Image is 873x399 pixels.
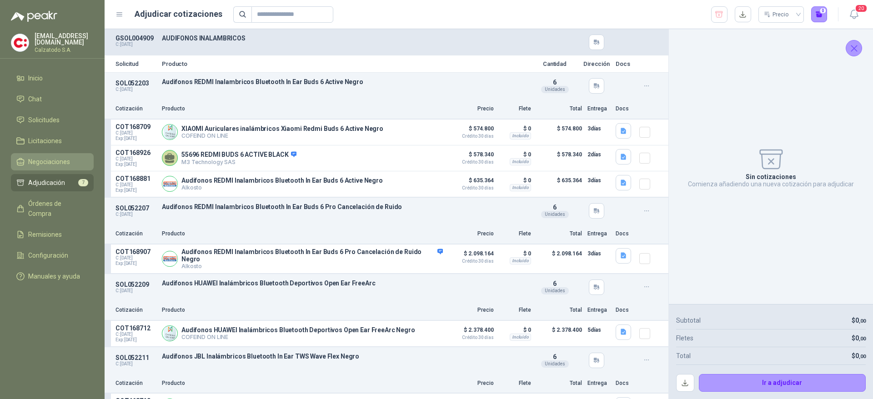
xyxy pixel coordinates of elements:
[115,332,156,337] span: C: [DATE]
[28,157,70,167] span: Negociaciones
[537,324,582,343] p: $ 2.378.400
[616,229,634,238] p: Docs
[181,334,415,340] p: COFEIND ON LINE
[115,130,156,136] span: C: [DATE]
[115,229,156,238] p: Cotización
[115,379,156,388] p: Cotización
[499,248,531,259] p: $ 0
[616,306,634,314] p: Docs
[181,263,443,269] p: Alkosto
[699,374,866,392] button: Ir a adjudicar
[35,47,94,53] p: Calzatodo S.A.
[115,306,156,314] p: Cotización
[11,195,94,222] a: Órdenes de Compra
[162,229,443,238] p: Producto
[448,229,494,238] p: Precio
[746,173,796,180] p: Sin cotizaciones
[28,115,60,125] span: Solicitudes
[162,176,177,191] img: Company Logo
[162,326,177,341] img: Company Logo
[553,79,557,86] span: 6
[28,178,65,188] span: Adjudicación
[181,159,296,165] p: M3 Technology SAS
[448,105,494,113] p: Precio
[499,324,531,335] p: $ 0
[115,162,156,167] span: Exp: [DATE]
[616,379,634,388] p: Docs
[115,212,156,217] p: C: [DATE]
[846,6,862,23] button: 20
[162,279,527,287] p: Audifonos HUAWEI Inalámbricos Bluetooth Deportivos Open Ear FreeArc
[11,70,94,87] a: Inicio
[115,42,156,47] p: C: [DATE]
[115,156,156,162] span: C: [DATE]
[541,287,569,294] div: Unidades
[499,306,531,314] p: Flete
[553,204,557,211] span: 6
[541,360,569,368] div: Unidades
[115,87,156,92] p: C: [DATE]
[846,40,862,56] button: Cerrar
[587,379,610,388] p: Entrega
[499,123,531,134] p: $ 0
[448,306,494,314] p: Precio
[162,61,527,67] p: Producto
[448,175,494,190] p: $ 635.364
[115,248,156,255] p: COT168907
[859,318,866,324] span: ,00
[541,86,569,93] div: Unidades
[587,175,610,186] p: 3 días
[852,333,866,343] p: $
[181,184,383,191] p: Alkosto
[162,35,527,42] p: AUDIFONOS INALAMBRICOS
[587,306,610,314] p: Entrega
[115,354,156,361] p: SOL052211
[587,248,610,259] p: 3 días
[537,379,582,388] p: Total
[115,204,156,212] p: SOL052207
[11,11,57,22] img: Logo peakr
[115,281,156,288] p: SOL052209
[676,351,691,361] p: Total
[28,271,80,281] span: Manuales y ayuda
[448,186,494,190] span: Crédito 30 días
[11,153,94,170] a: Negociaciones
[11,268,94,285] a: Manuales y ayuda
[448,324,494,340] p: $ 2.378.400
[587,105,610,113] p: Entrega
[448,134,494,139] span: Crédito 30 días
[28,199,85,219] span: Órdenes de Compra
[115,337,156,343] span: Exp: [DATE]
[855,352,866,359] span: 0
[448,379,494,388] p: Precio
[852,315,866,325] p: $
[510,132,531,140] div: Incluido
[859,354,866,359] span: ,00
[537,306,582,314] p: Total
[115,288,156,294] p: C: [DATE]
[115,255,156,261] span: C: [DATE]
[11,90,94,108] a: Chat
[115,123,156,130] p: COT168709
[859,336,866,342] span: ,00
[587,123,610,134] p: 3 días
[676,333,693,343] p: Fletes
[181,177,383,184] p: Audifonos REDMI Inalambricos Bluetooth In Ear Buds 6 Active Negro
[181,132,383,139] p: COFEIND ON LINE
[181,125,383,132] p: XIAOMI Auriculares inalámbricos Xiaomi Redmi Buds 6 Active Negro
[616,105,634,113] p: Docs
[499,379,531,388] p: Flete
[28,229,62,239] span: Remisiones
[587,229,610,238] p: Entrega
[135,8,222,20] h1: Adjudicar cotizaciones
[11,247,94,264] a: Configuración
[537,105,582,113] p: Total
[688,180,854,188] p: Comienza añadiendo una nueva cotización para adjudicar
[855,334,866,342] span: 0
[510,334,531,341] div: Incluido
[553,353,557,360] span: 6
[537,248,582,269] p: $ 2.098.164
[181,151,296,159] p: 55696 REDMI BUDS 6 ACTIVE BLACK
[162,353,527,360] p: Audífonos JBL Inalámbricos Bluetooth In Ear TWS Wave Flex Negro
[616,61,634,67] p: Docs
